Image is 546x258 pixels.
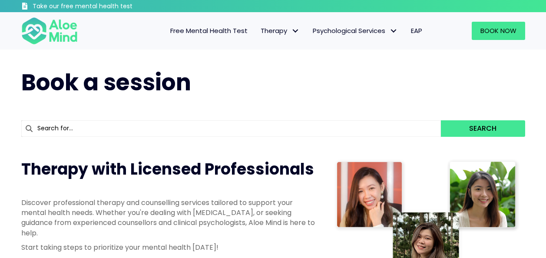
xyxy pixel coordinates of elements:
img: Aloe mind Logo [21,17,78,45]
p: Start taking steps to prioritize your mental health [DATE]! [21,242,317,252]
h3: Take our free mental health test [33,2,179,11]
span: Free Mental Health Test [170,26,248,35]
span: Book Now [480,26,516,35]
a: Take our free mental health test [21,2,179,12]
a: Book Now [472,22,525,40]
span: EAP [411,26,422,35]
span: Psychological Services [313,26,398,35]
a: Psychological ServicesPsychological Services: submenu [306,22,404,40]
span: Therapy: submenu [289,25,302,37]
a: TherapyTherapy: submenu [254,22,306,40]
span: Psychological Services: submenu [387,25,400,37]
a: Free Mental Health Test [164,22,254,40]
button: Search [441,120,525,137]
a: EAP [404,22,429,40]
input: Search for... [21,120,441,137]
span: Therapy with Licensed Professionals [21,158,314,180]
span: Therapy [261,26,300,35]
p: Discover professional therapy and counselling services tailored to support your mental health nee... [21,198,317,238]
span: Book a session [21,66,191,98]
nav: Menu [89,22,429,40]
